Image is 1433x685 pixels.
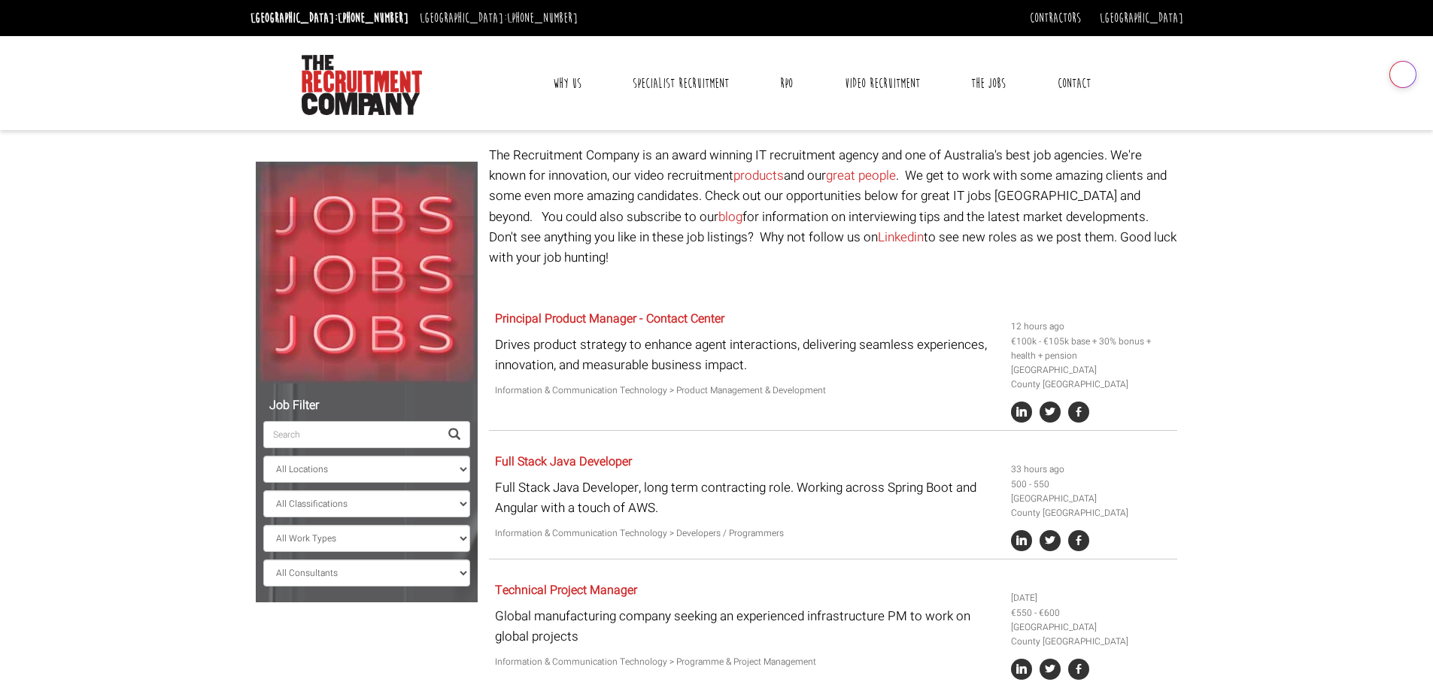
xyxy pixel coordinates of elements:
p: The Recruitment Company is an award winning IT recruitment agency and one of Australia's best job... [489,145,1177,268]
li: [GEOGRAPHIC_DATA] County [GEOGRAPHIC_DATA] [1011,620,1172,649]
a: great people [826,166,896,185]
a: Contact [1046,65,1102,102]
h5: Job Filter [263,399,470,413]
p: Information & Communication Technology > Programme & Project Management [495,655,1000,669]
a: The Jobs [960,65,1017,102]
a: Contractors [1030,10,1081,26]
p: Full Stack Java Developer, long term contracting role. Working across Spring Boot and Angular wit... [495,477,1000,518]
a: [GEOGRAPHIC_DATA] [1100,10,1183,26]
li: [DATE] [1011,591,1172,605]
img: The Recruitment Company [302,55,422,115]
a: Full Stack Java Developer [495,453,632,471]
li: 33 hours ago [1011,462,1172,477]
p: Information & Communication Technology > Product Management & Development [495,383,1000,398]
a: products [733,166,784,185]
a: Specialist Recruitment [621,65,740,102]
a: Why Us [542,65,593,102]
a: Principal Product Manager - Contact Center [495,310,724,328]
img: Jobs, Jobs, Jobs [256,162,478,383]
a: [PHONE_NUMBER] [338,10,408,26]
input: Search [263,421,439,448]
a: Linkedin [878,228,924,247]
li: €100k - €105k base + 30% bonus + health + pension [1011,335,1172,363]
li: €550 - €600 [1011,606,1172,620]
a: [PHONE_NUMBER] [507,10,578,26]
p: Global manufacturing company seeking an experienced infrastructure PM to work on global projects [495,606,1000,647]
li: [GEOGRAPHIC_DATA] County [GEOGRAPHIC_DATA] [1011,492,1172,520]
p: Information & Communication Technology > Developers / Programmers [495,526,1000,541]
a: RPO [769,65,804,102]
li: 12 hours ago [1011,320,1172,334]
a: blog [718,208,742,226]
a: Video Recruitment [833,65,931,102]
li: [GEOGRAPHIC_DATA] County [GEOGRAPHIC_DATA] [1011,363,1172,392]
a: Technical Project Manager [495,581,637,599]
li: 500 - 550 [1011,477,1172,492]
p: Drives product strategy to enhance agent interactions, delivering seamless experiences, innovatio... [495,335,1000,375]
li: [GEOGRAPHIC_DATA]: [416,6,581,30]
li: [GEOGRAPHIC_DATA]: [247,6,412,30]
